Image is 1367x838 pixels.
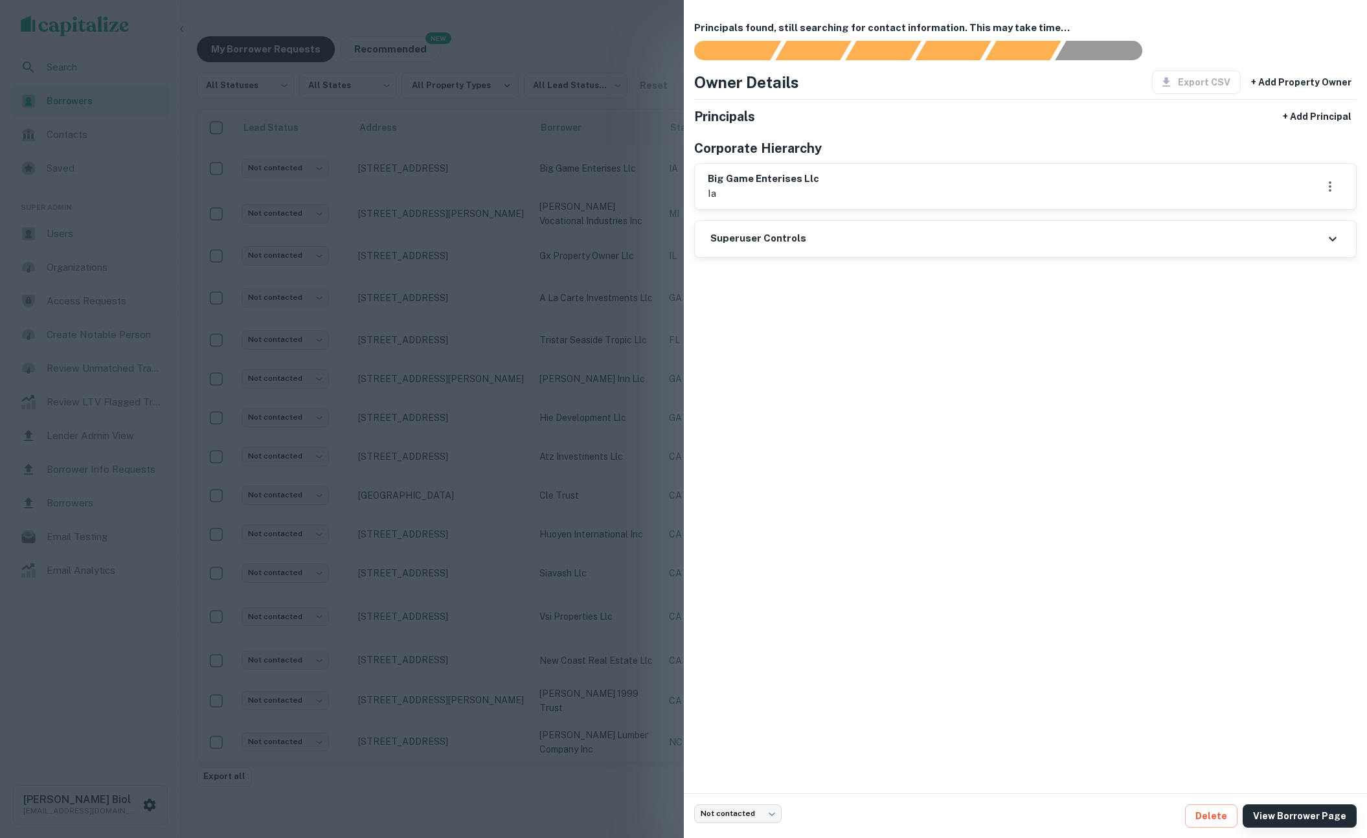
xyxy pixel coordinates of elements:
h5: Principals [694,107,755,126]
div: Principals found, AI now looking for contact information... [915,41,991,60]
h4: Owner Details [694,71,799,94]
div: Documents found, AI parsing details... [845,41,921,60]
h6: Superuser Controls [710,231,806,246]
h5: Corporate Hierarchy [694,139,822,158]
iframe: Chat Widget [1302,734,1367,797]
h6: big game enterises llc [708,172,819,187]
div: Your request is received and processing... [775,41,851,60]
div: Not contacted [694,804,782,823]
button: + Add Property Owner [1246,71,1357,94]
div: Sending borrower request to AI... [679,41,776,60]
button: Delete [1185,804,1237,828]
button: + Add Principal [1278,105,1357,128]
a: View Borrower Page [1243,804,1357,828]
div: Principals found, still searching for contact information. This may take time... [985,41,1061,60]
div: AI fulfillment process complete. [1056,41,1158,60]
h6: Principals found, still searching for contact information. This may take time... [694,21,1357,36]
p: ia [708,186,819,201]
